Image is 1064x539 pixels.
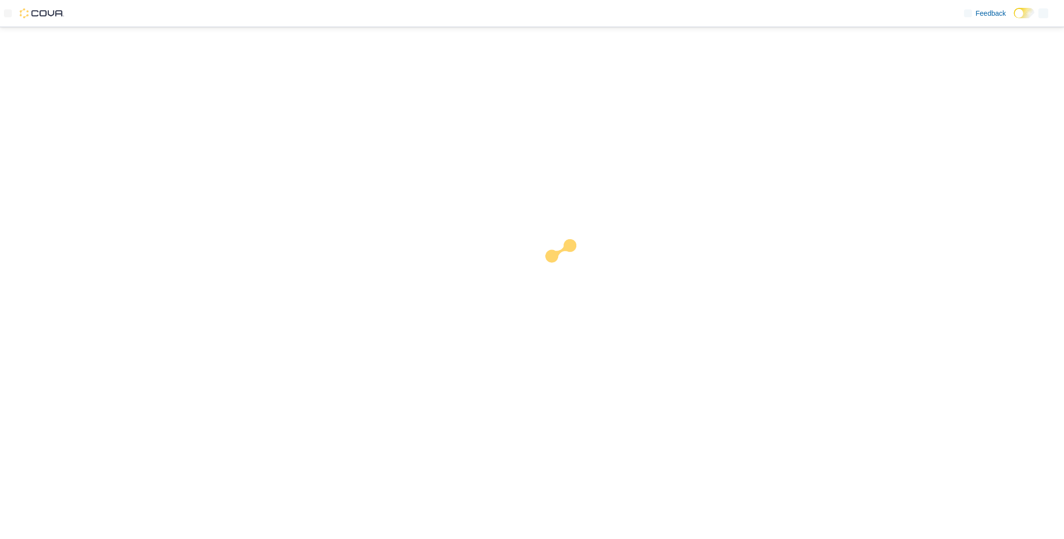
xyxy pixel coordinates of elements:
img: Cova [20,8,64,18]
span: Feedback [976,8,1006,18]
input: Dark Mode [1014,8,1034,18]
img: cova-loader [532,232,606,306]
a: Feedback [960,3,1010,23]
